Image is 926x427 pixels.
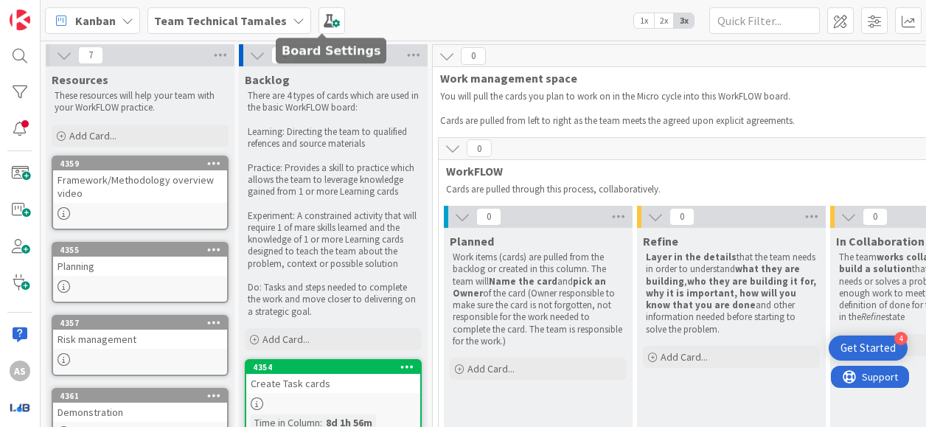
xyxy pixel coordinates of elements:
span: Kanban [75,12,116,29]
span: Backlog [245,72,290,87]
div: Open Get Started checklist, remaining modules: 4 [829,336,908,361]
div: 4 [894,332,908,345]
span: 0 [476,208,501,226]
p: Learning: Directing the team to qualified refences and source materials [248,126,419,150]
strong: who they are building it for, why it is important, how will you know that you are done [646,275,818,312]
span: 1x [634,13,654,28]
div: 4354 [253,362,420,372]
div: Risk management [53,330,227,349]
span: 4 [271,46,296,64]
strong: Name the card [489,275,557,288]
span: 0 [669,208,694,226]
div: Planning [53,257,227,276]
span: 0 [467,139,492,157]
div: 4361 [60,391,227,401]
div: 4359 [60,159,227,169]
span: Add Card... [467,362,515,375]
span: Planned [450,234,494,249]
p: Do: Tasks and steps needed to complete the work and move closer to delivering on a strategic goal. [248,282,419,318]
span: 7 [78,46,103,64]
span: 3x [674,13,694,28]
div: 4354 [246,361,420,374]
b: Team Technical Tamales [154,13,287,28]
strong: what they are building [646,263,802,287]
div: 4354Create Task cards [246,361,420,393]
span: Support [31,2,67,20]
input: Quick Filter... [709,7,820,34]
div: AS [10,361,30,381]
a: 4355Planning [52,242,229,303]
span: 0 [461,47,486,65]
div: Demonstration [53,403,227,422]
p: Work items (cards) are pulled from the backlog or created in this column. The team will and of th... [453,251,624,347]
span: Add Card... [262,333,310,346]
div: 4355 [53,243,227,257]
p: that the team needs in order to understand , and other information needed before starting to solv... [646,251,817,336]
div: 4359Framework/Methodology overview video [53,157,227,203]
img: Visit kanbanzone.com [10,10,30,30]
span: 0 [863,208,888,226]
span: Add Card... [69,129,116,142]
div: 4357Risk management [53,316,227,349]
img: avatar [10,397,30,417]
div: Create Task cards [246,374,420,393]
span: Resources [52,72,108,87]
span: Add Card... [661,350,708,364]
div: 4355Planning [53,243,227,276]
p: These resources will help your team with your WorkFLOW practice. [55,90,226,114]
div: 4361Demonstration [53,389,227,422]
div: 4357 [53,316,227,330]
div: 4361 [53,389,227,403]
em: Refine [861,310,885,323]
a: 4359Framework/Methodology overview video [52,156,229,230]
p: Practice: Provides a skill to practice which allows the team to leverage knowledge gained from 1 ... [248,162,419,198]
div: Framework/Methodology overview video [53,170,227,203]
div: Get Started [840,341,896,355]
span: Refine [643,234,678,249]
span: In Collaboration [836,234,925,249]
strong: pick an Owner [453,275,608,299]
h5: Board Settings [282,44,380,58]
p: There are 4 types of cards which are used in the basic WorkFLOW board: [248,90,419,114]
div: 4357 [60,318,227,328]
div: 4355 [60,245,227,255]
a: 4357Risk management [52,315,229,376]
div: 4359 [53,157,227,170]
p: Experiment: A constrained activity that will require 1 of mare skills learned and the knowledge o... [248,210,419,270]
span: 2x [654,13,674,28]
strong: Layer in the details [646,251,737,263]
